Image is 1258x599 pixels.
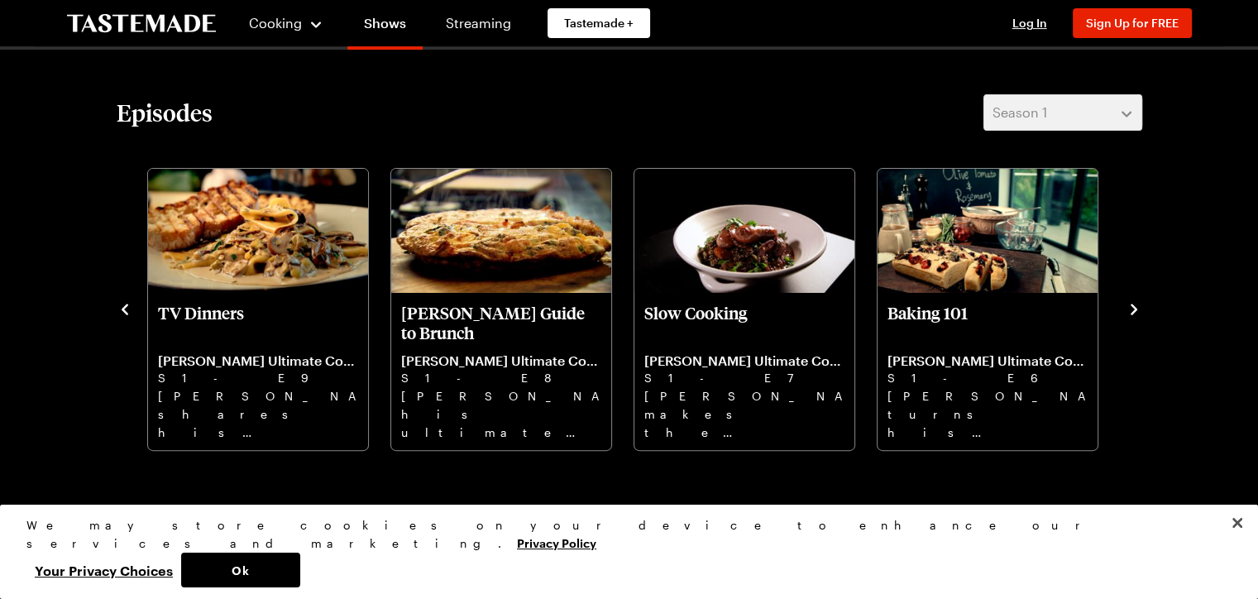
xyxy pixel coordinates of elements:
p: [PERSON_NAME] shares his perfect TV dinners including mushroom and leek pasta, sweetcorn fritters... [158,387,358,440]
div: TV Dinners [148,169,368,450]
a: Gordon's Guide to Brunch [401,303,601,440]
img: Slow Cooking [634,169,854,293]
p: S1 - E9 [158,369,358,387]
div: We may store cookies on your device to enhance our services and marketing. [26,516,1217,553]
p: [PERSON_NAME] Ultimate Cooking Course [644,352,844,369]
p: Slow Cooking [644,303,844,343]
div: Privacy [26,516,1217,587]
h2: Episodes [117,98,213,127]
p: [PERSON_NAME] Ultimate Cooking Course [158,352,358,369]
a: Baking 101 [887,303,1088,440]
p: [PERSON_NAME] Ultimate Cooking Course [401,352,601,369]
p: [PERSON_NAME] Guide to Brunch [401,303,601,343]
p: [PERSON_NAME] makes the ultimate slow cooked dishes including caramelized figs with ricotta and b... [644,387,844,440]
button: Cooking [249,3,324,43]
img: Baking 101 [878,169,1098,293]
a: TV Dinners [158,303,358,440]
button: Close [1219,505,1256,541]
a: More information about your privacy, opens in a new tab [517,534,596,550]
div: 5 / 10 [876,164,1119,452]
p: S1 - E8 [401,369,601,387]
p: S1 - E7 [644,369,844,387]
p: S1 - E6 [887,369,1088,387]
img: Gordon's Guide to Brunch [391,169,611,293]
span: Sign Up for FREE [1086,16,1179,30]
button: Sign Up for FREE [1073,8,1192,38]
p: [PERSON_NAME] turns his focus to home baking with his flavour-packed olive, tomato and [PERSON_NA... [887,387,1088,440]
span: Season 1 [993,103,1047,122]
div: Gordon's Guide to Brunch [391,169,611,450]
a: Shows [347,3,423,50]
div: 2 / 10 [146,164,390,452]
p: [PERSON_NAME] his ultimate brunch dishes, including spicy pancakes, a simple frittata and a chees... [401,387,601,440]
button: Ok [181,553,300,587]
div: Baking 101 [878,169,1098,450]
div: 4 / 10 [633,164,876,452]
button: navigate to next item [1126,298,1142,318]
img: TV Dinners [148,169,368,293]
div: Slow Cooking [634,169,854,450]
div: 3 / 10 [390,164,633,452]
p: Baking 101 [887,303,1088,343]
button: navigate to previous item [117,298,133,318]
a: To Tastemade Home Page [67,14,216,33]
button: Your Privacy Choices [26,553,181,587]
a: Tastemade + [548,8,650,38]
span: Log In [1012,16,1047,30]
span: Cooking [249,15,302,31]
a: Slow Cooking [644,303,844,440]
p: [PERSON_NAME] Ultimate Cooking Course [887,352,1088,369]
button: Season 1 [983,94,1142,131]
span: Tastemade + [564,15,634,31]
p: TV Dinners [158,303,358,343]
button: Log In [997,15,1063,31]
